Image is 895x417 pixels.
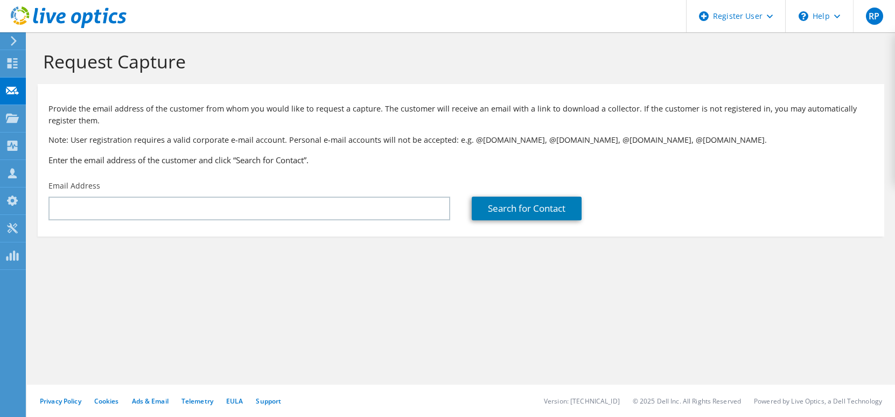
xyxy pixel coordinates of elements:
h1: Request Capture [43,50,873,73]
a: Privacy Policy [40,397,81,406]
label: Email Address [48,180,100,191]
a: Support [256,397,281,406]
p: Note: User registration requires a valid corporate e-mail account. Personal e-mail accounts will ... [48,134,873,146]
a: EULA [226,397,243,406]
a: Telemetry [181,397,213,406]
li: © 2025 Dell Inc. All Rights Reserved [633,397,741,406]
svg: \n [799,11,808,21]
p: Provide the email address of the customer from whom you would like to request a capture. The cust... [48,103,873,127]
a: Search for Contact [472,197,582,220]
li: Powered by Live Optics, a Dell Technology [754,397,882,406]
span: RP [866,8,883,25]
h3: Enter the email address of the customer and click “Search for Contact”. [48,154,873,166]
a: Cookies [94,397,119,406]
li: Version: [TECHNICAL_ID] [544,397,620,406]
a: Ads & Email [132,397,169,406]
